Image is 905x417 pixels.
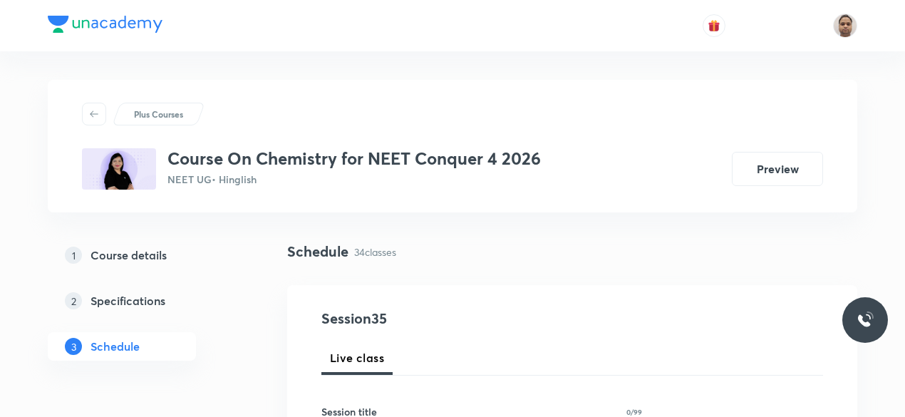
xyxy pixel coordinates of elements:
button: Preview [732,152,823,186]
img: EE67A7B4-A68C-4A22-BD85-CDC5B4BF9976_plus.png [82,148,156,190]
img: avatar [708,19,720,32]
p: 34 classes [354,244,396,259]
p: 2 [65,292,82,309]
span: Live class [330,349,384,366]
a: 2Specifications [48,287,242,315]
p: 3 [65,338,82,355]
h5: Specifications [90,292,165,309]
p: NEET UG • Hinglish [167,172,541,187]
p: Plus Courses [134,108,183,120]
h4: Session 35 [321,308,581,329]
img: ttu [857,312,874,329]
img: Company Logo [48,16,162,33]
p: 1 [65,247,82,264]
h5: Course details [90,247,167,264]
button: avatar [703,14,725,37]
h3: Course On Chemistry for NEET Conquer 4 2026 [167,148,541,169]
p: 0/99 [626,408,642,416]
h5: Schedule [90,338,140,355]
a: 1Course details [48,241,242,269]
h4: Schedule [287,241,348,262]
a: Company Logo [48,16,162,36]
img: Shekhar Banerjee [833,14,857,38]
